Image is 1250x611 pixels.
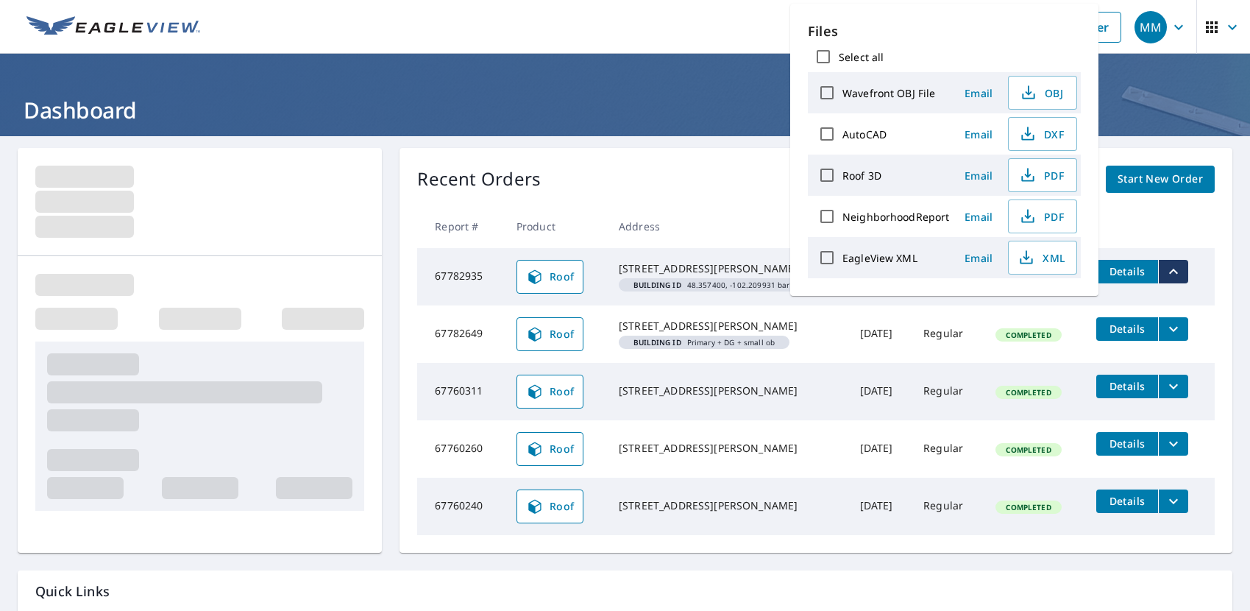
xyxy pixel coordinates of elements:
span: Details [1105,494,1149,508]
label: NeighborhoodReport [842,210,949,224]
em: Building ID [633,339,681,346]
a: Roof [516,317,584,351]
span: Primary + DG + small ob [625,339,784,346]
span: Completed [997,445,1059,455]
td: [DATE] [848,478,912,535]
button: filesDropdownBtn-67782649 [1158,317,1188,341]
label: EagleView XML [842,251,917,265]
span: Details [1105,379,1149,393]
label: Wavefront OBJ File [842,86,935,100]
span: DXF [1018,125,1065,143]
button: detailsBtn-67760260 [1096,432,1158,456]
span: Email [961,127,996,141]
p: Quick Links [35,582,1215,601]
span: Roof [526,325,575,343]
h1: Dashboard [18,95,1232,125]
p: Recent Orders [417,166,541,193]
p: Files [808,21,1081,41]
a: Roof [516,260,584,294]
div: [STREET_ADDRESS][PERSON_NAME] [619,384,836,398]
button: filesDropdownBtn-67760311 [1158,375,1188,398]
span: Completed [997,387,1059,398]
td: [DATE] [848,305,912,363]
span: Details [1105,322,1149,336]
span: Roof [526,498,575,515]
span: Email [961,251,996,265]
span: PDF [1018,166,1065,184]
button: detailsBtn-67782649 [1096,317,1158,341]
label: AutoCAD [842,127,887,141]
button: detailsBtn-67782935 [1096,260,1158,283]
span: Details [1105,437,1149,451]
button: filesDropdownBtn-67760240 [1158,490,1188,513]
div: MM [1134,11,1167,43]
button: Email [955,205,1002,228]
span: OBJ [1018,84,1065,102]
div: [STREET_ADDRESS][PERSON_NAME] [619,319,836,333]
th: Report # [417,205,505,248]
span: PDF [1018,208,1065,225]
td: 67760311 [417,363,505,420]
th: Product [505,205,607,248]
td: [DATE] [848,363,912,420]
button: PDF [1008,158,1077,192]
div: [STREET_ADDRESS][PERSON_NAME] [619,441,836,456]
button: Email [955,164,1002,187]
td: Regular [912,363,984,420]
td: Regular [912,305,984,363]
div: [STREET_ADDRESS][PERSON_NAME] [619,498,836,513]
span: Start New Order [1118,170,1203,188]
button: detailsBtn-67760311 [1096,375,1158,398]
span: XML [1018,249,1065,266]
em: Building ID [633,281,681,289]
td: 67782649 [417,305,505,363]
td: [DATE] [848,420,912,478]
button: XML [1008,241,1077,275]
button: filesDropdownBtn-67782935 [1158,260,1188,283]
button: detailsBtn-67760240 [1096,490,1158,513]
a: Roof [516,432,584,466]
button: Email [955,247,1002,269]
span: Email [961,210,996,224]
label: Select all [839,50,884,64]
span: 48.357400, -102.209931 barn [625,281,803,289]
a: Start New Order [1106,166,1215,193]
td: 67760240 [417,478,505,535]
span: Roof [526,268,575,286]
td: 67760260 [417,420,505,478]
td: Regular [912,478,984,535]
button: filesDropdownBtn-67760260 [1158,432,1188,456]
span: Details [1105,264,1149,278]
div: [STREET_ADDRESS][PERSON_NAME] [619,261,836,276]
img: EV Logo [26,16,200,38]
a: Roof [516,375,584,409]
td: Regular [912,420,984,478]
span: Email [961,169,996,183]
a: Roof [516,490,584,523]
label: Roof 3D [842,169,881,183]
th: Address [607,205,848,248]
span: Completed [997,502,1059,512]
button: PDF [1008,199,1077,233]
button: OBJ [1008,76,1077,110]
td: 67782935 [417,248,505,305]
button: Email [955,123,1002,146]
button: DXF [1008,117,1077,151]
button: Email [955,82,1002,105]
span: Roof [526,383,575,400]
span: Completed [997,330,1059,340]
span: Roof [526,440,575,458]
span: Email [961,86,996,100]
